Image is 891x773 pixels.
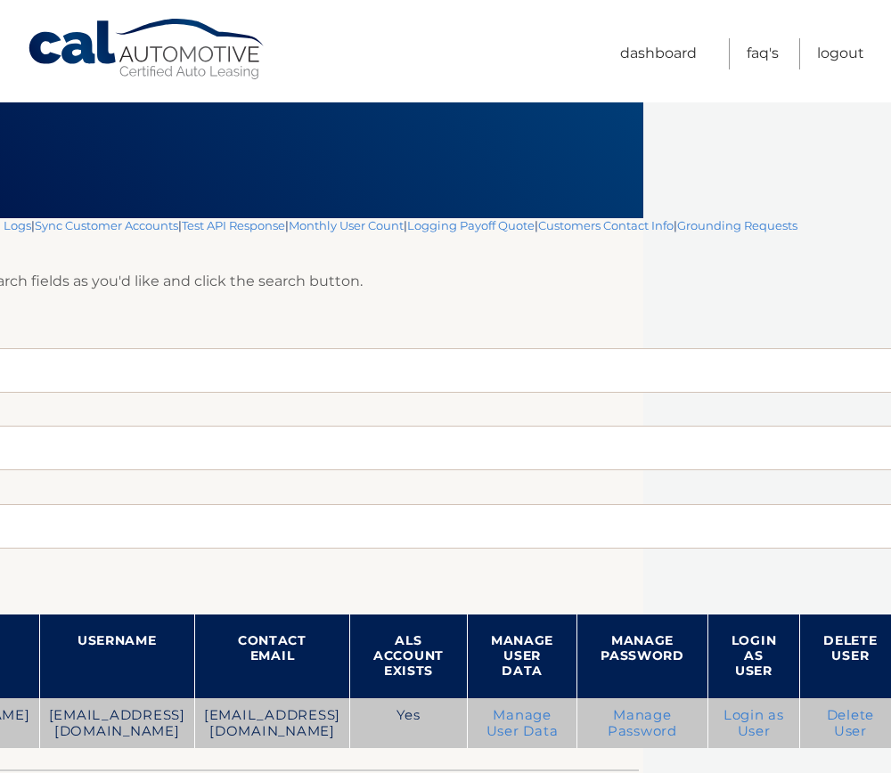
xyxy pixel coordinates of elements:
th: Login as User [707,614,800,698]
a: Delete User [827,707,875,739]
a: Test API Response [182,218,285,232]
a: Grounding Requests [677,218,797,232]
th: Contact Email [194,614,349,698]
th: Username [39,614,194,698]
a: Dashboard [620,38,697,69]
a: Cal Automotive [27,18,267,81]
th: ALS Account Exists [350,614,468,698]
a: Sync Customer Accounts [35,218,178,232]
a: Monthly User Count [289,218,404,232]
a: Manage User Data [486,707,559,739]
td: Yes [350,698,468,749]
td: [EMAIL_ADDRESS][DOMAIN_NAME] [194,698,349,749]
td: [EMAIL_ADDRESS][DOMAIN_NAME] [39,698,194,749]
a: Customers Contact Info [538,218,674,232]
a: Logging Payoff Quote [407,218,535,232]
th: Manage Password [577,614,708,698]
th: Manage User Data [467,614,576,698]
a: Login as User [723,707,784,739]
a: FAQ's [747,38,779,69]
a: Manage Password [608,707,677,739]
a: Logout [817,38,864,69]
